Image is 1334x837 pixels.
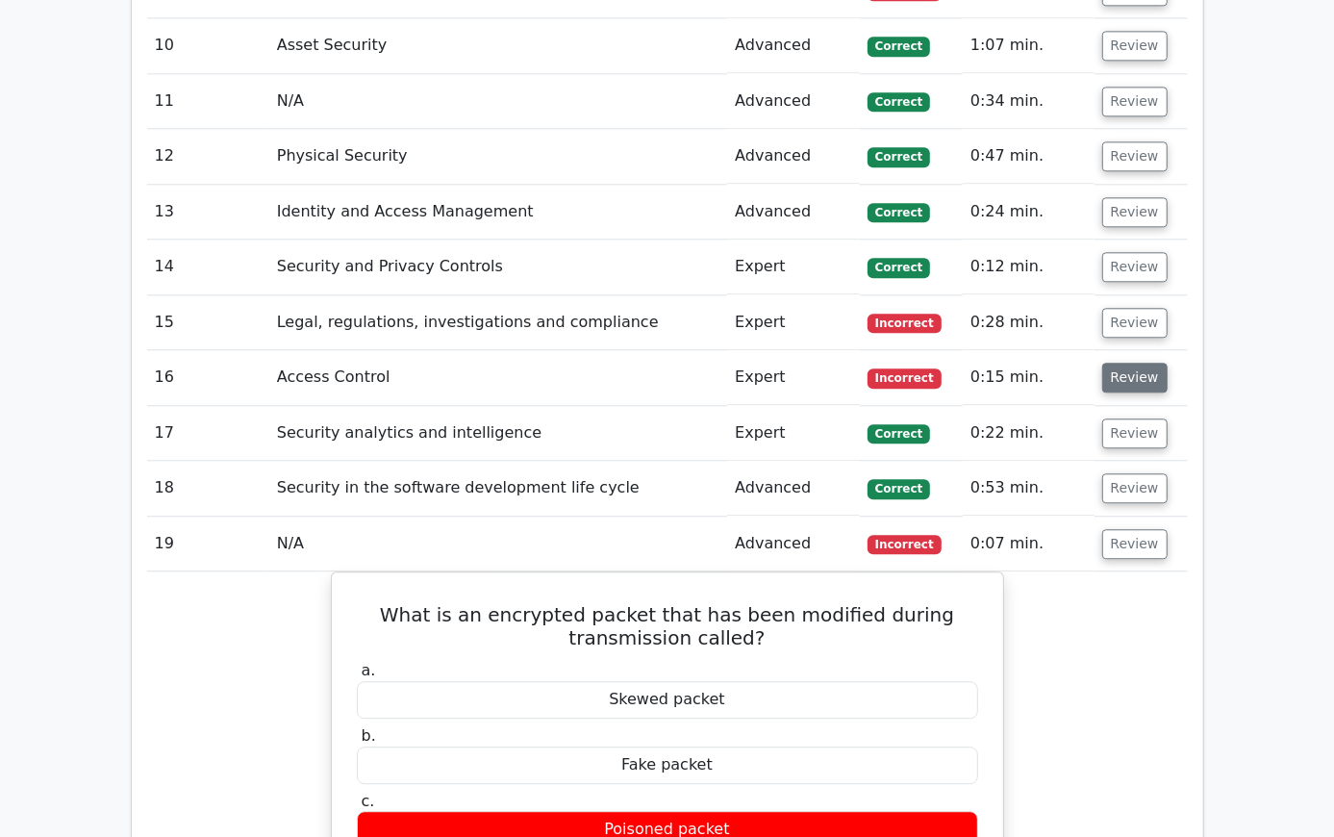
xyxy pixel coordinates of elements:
button: Review [1102,87,1168,116]
button: Review [1102,418,1168,448]
span: Correct [868,258,930,277]
button: Review [1102,529,1168,559]
div: Skewed packet [357,681,978,719]
td: 0:34 min. [963,74,1095,129]
td: 0:47 min. [963,129,1095,184]
td: 0:07 min. [963,517,1095,571]
span: Incorrect [868,368,942,388]
button: Review [1102,473,1168,503]
td: Security in the software development life cycle [269,461,727,516]
h5: What is an encrypted packet that has been modified during transmission called? [355,603,980,649]
td: 1:07 min. [963,18,1095,73]
td: 0:53 min. [963,461,1095,516]
td: 0:24 min. [963,185,1095,240]
td: 0:15 min. [963,350,1095,405]
span: Correct [868,147,930,166]
td: Expert [727,350,860,405]
span: Correct [868,424,930,444]
td: 0:22 min. [963,406,1095,461]
span: Incorrect [868,535,942,554]
td: Advanced [727,517,860,571]
td: Asset Security [269,18,727,73]
td: Identity and Access Management [269,185,727,240]
span: Correct [868,479,930,498]
span: a. [362,661,376,679]
td: 11 [147,74,269,129]
td: Advanced [727,461,860,516]
td: Advanced [727,185,860,240]
td: 19 [147,517,269,571]
td: 17 [147,406,269,461]
td: 14 [147,240,269,294]
td: Physical Security [269,129,727,184]
td: Legal, regulations, investigations and compliance [269,295,727,350]
td: Expert [727,240,860,294]
td: Security analytics and intelligence [269,406,727,461]
td: Advanced [727,74,860,129]
span: Correct [868,92,930,112]
button: Review [1102,141,1168,171]
button: Review [1102,308,1168,338]
span: Incorrect [868,314,942,333]
div: Fake packet [357,747,978,784]
td: N/A [269,517,727,571]
td: Advanced [727,18,860,73]
td: Security and Privacy Controls [269,240,727,294]
td: Access Control [269,350,727,405]
td: 0:12 min. [963,240,1095,294]
td: 0:28 min. [963,295,1095,350]
span: c. [362,792,375,810]
td: 13 [147,185,269,240]
td: Expert [727,406,860,461]
span: b. [362,726,376,745]
td: N/A [269,74,727,129]
span: Correct [868,37,930,56]
td: 15 [147,295,269,350]
td: 12 [147,129,269,184]
td: 10 [147,18,269,73]
button: Review [1102,197,1168,227]
td: Expert [727,295,860,350]
td: Advanced [727,129,860,184]
td: 16 [147,350,269,405]
button: Review [1102,363,1168,393]
td: 18 [147,461,269,516]
button: Review [1102,31,1168,61]
button: Review [1102,252,1168,282]
span: Correct [868,203,930,222]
